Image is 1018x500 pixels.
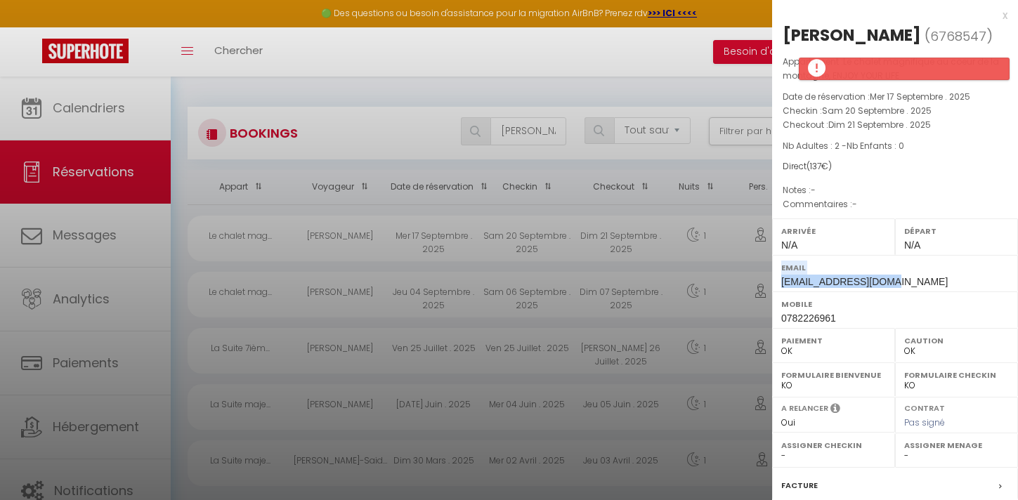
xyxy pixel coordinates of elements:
label: Caution [904,334,1009,348]
label: A relancer [781,402,828,414]
p: Notes : [783,183,1007,197]
span: Le chalet magnifique au coeur de la montagne, ENJOY YOUR LIFE [783,55,999,81]
i: Sélectionner OUI si vous souhaiter envoyer les séquences de messages post-checkout [830,402,840,418]
span: 137 [810,160,821,172]
p: Date de réservation : [783,90,1007,104]
label: Paiement [781,334,886,348]
label: Facture [781,478,818,493]
span: - [811,184,816,196]
label: Formulaire Checkin [904,368,1009,382]
label: Email [781,261,1009,275]
div: Direct [783,160,1007,173]
span: - [852,198,857,210]
label: Départ [904,224,1009,238]
div: x [772,7,1007,24]
label: Formulaire Bienvenue [781,368,886,382]
span: Mer 17 Septembre . 2025 [870,91,970,103]
label: Arrivée [781,224,886,238]
p: Commentaires : [783,197,1007,211]
span: 0782226961 [781,312,836,324]
span: Dim 21 Septembre . 2025 [828,119,931,131]
label: Assigner Menage [904,438,1009,452]
span: ( ) [925,26,993,46]
div: [PERSON_NAME] [783,24,921,46]
p: Checkout : [783,118,1007,132]
label: Assigner Checkin [781,438,886,452]
label: Mobile [781,297,1009,311]
span: [EMAIL_ADDRESS][DOMAIN_NAME] [781,276,948,287]
span: Pas signé [904,416,945,428]
p: Checkin : [783,104,1007,118]
span: Sam 20 Septembre . 2025 [822,105,932,117]
span: N/A [904,239,920,251]
span: Nb Adultes : 2 - [783,140,904,152]
span: ( €) [807,160,832,172]
label: Contrat [904,402,945,412]
span: N/A [781,239,797,251]
span: 6768547 [930,27,986,45]
p: Appartement : [783,55,1007,83]
span: Nb Enfants : 0 [847,140,904,152]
